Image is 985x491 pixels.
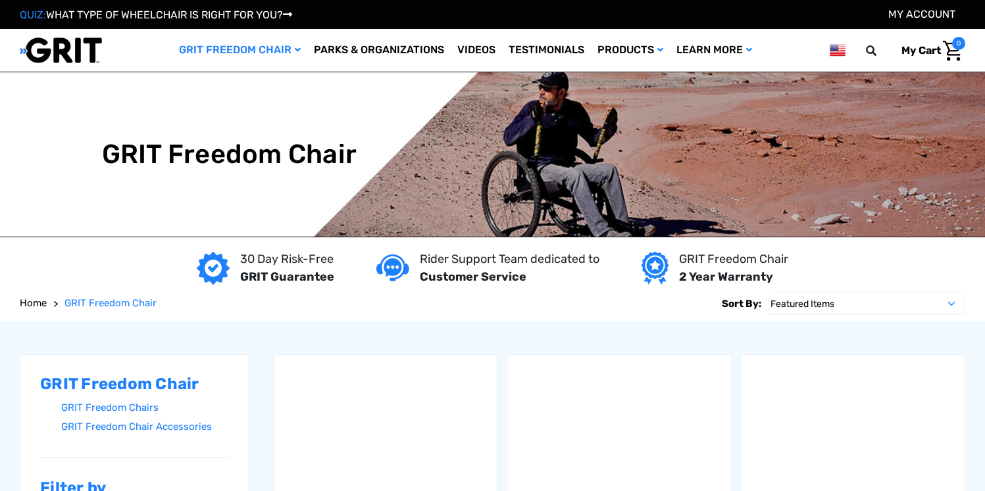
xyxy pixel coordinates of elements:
[451,29,502,72] a: Videos
[888,8,955,20] a: Account
[376,254,409,281] img: Customer service
[61,398,229,417] a: GRIT Freedom Chairs
[679,269,773,284] strong: 2 Year Warranty
[172,29,307,72] a: GRIT Freedom Chair
[61,417,229,436] a: GRIT Freedom Chair Accessories
[20,9,292,21] a: QUIZ:WHAT TYPE OF WHEELCHAIR IS RIGHT FOR YOU?
[40,375,229,394] h2: GRIT Freedom Chair
[420,269,526,284] strong: Customer Service
[420,250,599,268] p: Rider Support Team dedicated to
[240,269,334,284] strong: GRIT Guarantee
[952,37,965,50] span: 0
[872,37,892,64] input: Search
[722,292,761,315] label: Sort By:
[591,29,670,72] a: Products
[307,29,451,72] a: Parks & Organizations
[240,250,334,268] p: 30 Day Risk-Free
[943,41,962,61] img: Cart
[901,44,941,57] span: My Cart
[102,139,357,170] h1: GRIT Freedom Chair
[20,296,47,311] a: Home
[20,37,102,64] img: GRIT All-Terrain Wheelchair and Mobility Equipment
[20,297,47,309] span: Home
[642,252,669,285] img: Year warranty
[64,296,157,311] a: GRIT Freedom Chair
[197,252,230,285] img: GRIT Guarantee
[670,29,759,72] a: Learn More
[20,9,46,21] span: QUIZ:
[830,42,846,58] img: us.png
[679,250,788,268] p: GRIT Freedom Chair
[64,297,157,309] span: GRIT Freedom Chair
[502,29,591,72] a: Testimonials
[892,37,965,64] a: Cart with 0 items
